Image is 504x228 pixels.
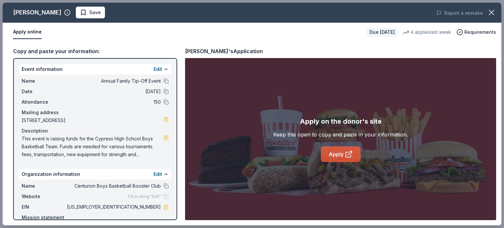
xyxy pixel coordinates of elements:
div: Mission statement [22,214,169,221]
span: Requirements [464,28,496,36]
div: Keep this open to copy and paste in your information. [273,131,408,138]
button: Save [76,7,105,18]
button: Report a mistake [436,9,483,17]
span: Fill in using "Edit" [128,194,161,199]
span: Website [22,193,66,200]
span: [US_EMPLOYER_IDENTIFICATION_NUMBER] [66,203,161,211]
span: Name [22,77,66,85]
div: Mailing address [22,109,169,116]
span: Annual Family Tip-Off Event [66,77,161,85]
button: Edit [154,65,162,73]
div: 4 applies last week [403,28,451,36]
div: Organization information [19,169,171,179]
span: Date [22,88,66,95]
span: Name [22,182,66,190]
span: This event is raising funds for the Cypress High School Boys Basketball Team. Funds are needed fo... [22,135,163,158]
span: 150 [66,98,161,106]
span: Attendance [22,98,66,106]
div: [PERSON_NAME]'s Application [185,47,263,55]
span: [STREET_ADDRESS] [22,116,163,124]
button: Edit [154,170,162,178]
div: [PERSON_NAME] [13,7,61,18]
a: Apply [321,146,361,162]
span: [DATE] [66,88,161,95]
div: Copy and paste your information: [13,47,177,55]
span: Save [89,9,101,16]
div: Due [DATE] [367,28,397,37]
div: Description [22,127,169,135]
div: Apply on the donor's site [300,116,382,127]
span: EIN [22,203,66,211]
button: Requirements [456,28,496,36]
button: Apply online [13,25,42,39]
div: Event information [19,64,171,74]
span: Centurion Boys Basketball Booster Club [66,182,161,190]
